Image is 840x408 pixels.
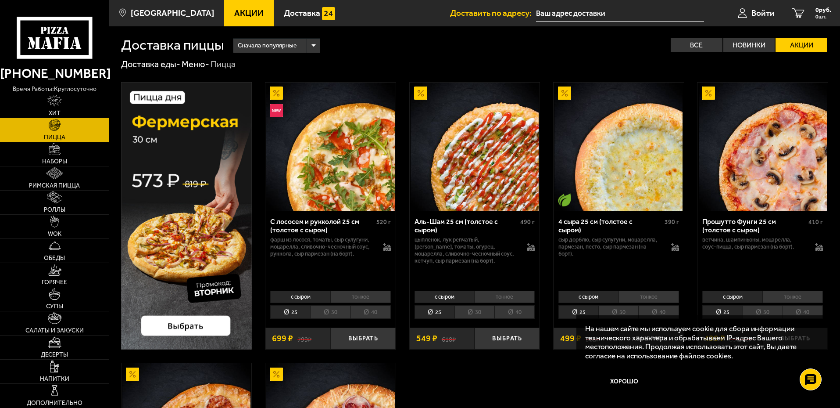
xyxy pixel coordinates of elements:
span: WOK [48,231,61,237]
a: АкционныйПрошутто Фунги 25 см (толстое с сыром) [697,83,828,211]
div: С лососем и рукколой 25 см (толстое с сыром) [270,217,374,234]
span: 699 ₽ [272,334,293,343]
span: Доставка [284,9,320,17]
span: Горячее [42,279,67,285]
s: 618 ₽ [442,334,456,343]
li: тонкое [474,291,535,303]
span: Римская пицца [29,183,80,189]
h1: Доставка пиццы [121,38,224,52]
img: Акционный [414,87,427,100]
img: Новинка [270,104,283,117]
li: 40 [783,305,823,319]
button: Хорошо [585,369,664,395]
p: сыр дорблю, сыр сулугуни, моцарелла, пармезан, песто, сыр пармезан (на борт). [558,236,662,257]
p: цыпленок, лук репчатый, [PERSON_NAME], томаты, огурец, моцарелла, сливочно-чесночный соус, кетчуп... [415,236,518,264]
p: ветчина, шампиньоны, моцарелла, соус-пицца, сыр пармезан (на борт). [702,236,806,250]
li: 30 [310,305,350,319]
img: С лососем и рукколой 25 см (толстое с сыром) [266,83,394,211]
li: 30 [598,305,638,319]
span: [GEOGRAPHIC_DATA] [131,9,214,17]
li: с сыром [558,291,618,303]
li: с сыром [702,291,762,303]
img: 4 сыра 25 см (толстое с сыром) [554,83,683,211]
label: Все [671,38,722,52]
p: фарш из лосося, томаты, сыр сулугуни, моцарелла, сливочно-чесночный соус, руккола, сыр пармезан (... [270,236,374,257]
button: Выбрать [475,328,540,349]
img: Акционный [558,87,571,100]
img: Акционный [702,87,715,100]
img: Акционный [270,368,283,381]
div: Прошутто Фунги 25 см (толстое с сыром) [702,217,806,234]
img: Акционный [126,368,139,381]
span: Войти [751,9,775,17]
li: с сыром [415,291,475,303]
span: 520 г [376,218,391,226]
span: Хит [49,110,61,116]
span: Доставить по адресу: [450,9,536,17]
input: Ваш адрес доставки [536,5,704,22]
li: 25 [702,305,742,319]
p: На нашем сайте мы используем cookie для сбора информации технического характера и обрабатываем IP... [585,324,815,361]
span: 490 г [520,218,535,226]
span: 549 ₽ [416,334,437,343]
a: АкционныйАль-Шам 25 см (толстое с сыром) [410,83,540,211]
li: 40 [494,305,535,319]
li: 25 [270,305,310,319]
label: Акции [776,38,827,52]
a: АкционныйВегетарианское блюдо4 сыра 25 см (толстое с сыром) [554,83,684,211]
img: Акционный [270,87,283,100]
li: тонкое [330,291,391,303]
li: 25 [415,305,454,319]
div: Аль-Шам 25 см (толстое с сыром) [415,217,518,234]
img: Вегетарианское блюдо [558,193,571,206]
li: с сыром [270,291,330,303]
span: 410 г [808,218,823,226]
li: 30 [743,305,783,319]
li: 25 [558,305,598,319]
span: Пицца [44,134,65,141]
label: Новинки [723,38,775,52]
span: 0 руб. [815,7,831,13]
span: Наборы [42,159,67,165]
img: Аль-Шам 25 см (толстое с сыром) [411,83,539,211]
s: 799 ₽ [297,334,311,343]
span: 390 г [665,218,679,226]
span: Обеды [44,255,65,261]
span: 499 ₽ [560,334,581,343]
span: Дополнительно [27,400,82,406]
div: 4 сыра 25 см (толстое с сыром) [558,217,662,234]
li: тонкое [762,291,823,303]
img: Прошутто Фунги 25 см (толстое с сыром) [699,83,827,211]
span: Акции [234,9,264,17]
span: Супы [46,303,63,310]
li: 40 [638,305,679,319]
div: Пицца [211,59,236,70]
span: Роллы [44,207,65,213]
span: Напитки [40,376,69,382]
li: тонкое [618,291,679,303]
span: Салаты и закуски [25,328,84,334]
li: 30 [454,305,494,319]
a: Меню- [182,59,209,69]
span: Сначала популярные [238,37,297,54]
li: 40 [350,305,391,319]
span: Десерты [41,352,68,358]
a: Доставка еды- [121,59,180,69]
a: АкционныйНовинкаС лососем и рукколой 25 см (толстое с сыром) [265,83,396,211]
button: Выбрать [331,328,396,349]
span: 0 шт. [815,14,831,19]
img: 15daf4d41897b9f0e9f617042186c801.svg [322,7,335,20]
